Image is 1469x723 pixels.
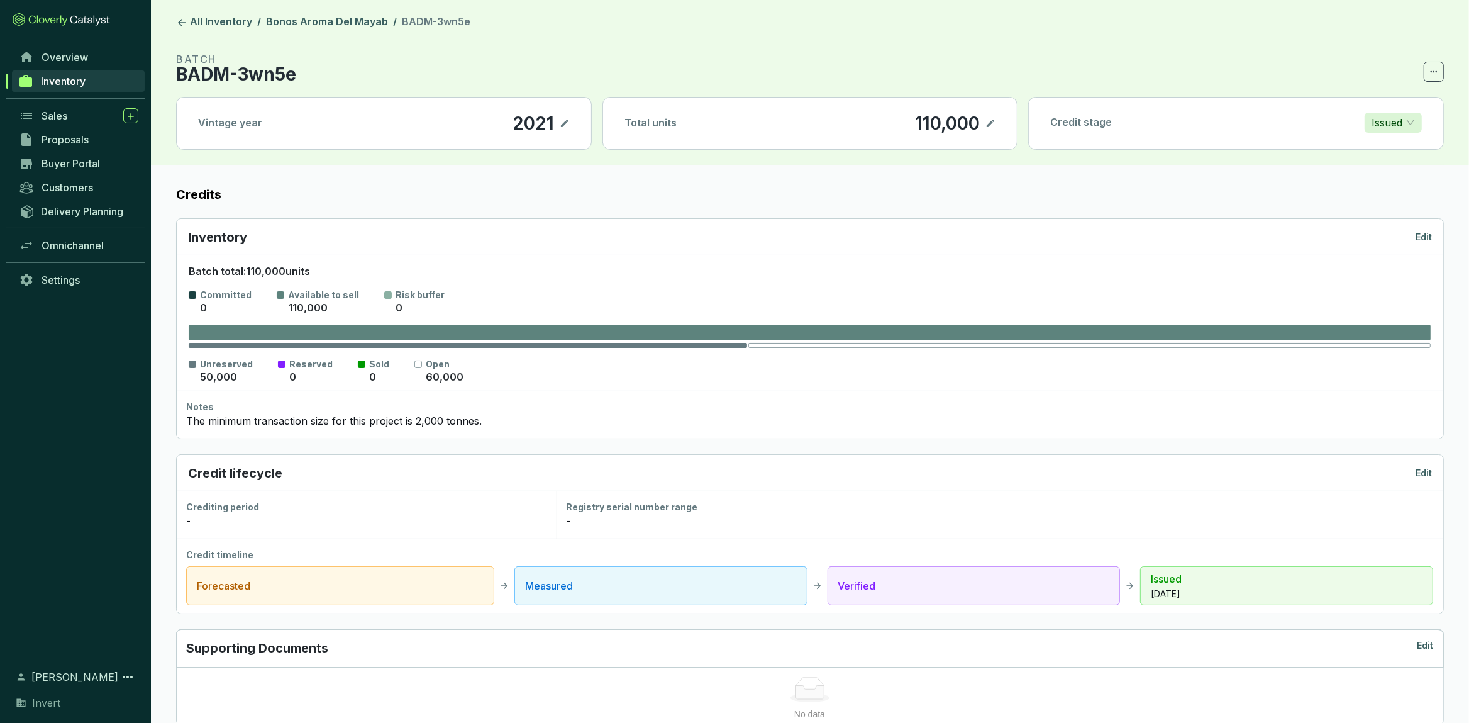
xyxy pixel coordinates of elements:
[31,670,118,685] span: [PERSON_NAME]
[198,116,262,130] p: Vintage year
[186,401,1433,413] div: Notes
[13,235,145,256] a: Omnichannel
[42,157,100,170] span: Buyer Portal
[13,269,145,291] a: Settings
[13,177,145,198] a: Customers
[200,289,252,301] p: Committed
[13,153,145,174] a: Buyer Portal
[201,707,1418,721] div: No data
[567,513,1434,529] div: -
[1417,639,1433,657] p: Edit
[393,15,397,30] li: /
[1151,588,1422,600] p: [DATE]
[200,301,207,315] p: 0
[42,181,93,194] span: Customers
[567,501,1434,513] div: Registry serial number range
[13,201,145,221] a: Delivery Planning
[914,113,980,134] p: 110,000
[396,301,402,314] span: 0
[1050,116,1112,130] p: Credit stage
[288,301,328,315] p: 110,000
[13,105,145,126] a: Sales
[512,113,555,134] p: 2021
[1372,113,1402,132] p: Issued
[1416,467,1432,479] p: Edit
[189,265,1431,279] p: Batch total: 110,000 units
[42,133,89,146] span: Proposals
[402,15,470,28] span: BADM-3wn5e
[186,549,1433,561] div: Credit timeline
[42,239,104,252] span: Omnichannel
[197,578,484,593] p: Forecasted
[525,578,797,593] p: Measured
[41,75,86,87] span: Inventory
[188,464,282,482] p: Credit lifecycle
[186,501,546,513] div: Crediting period
[32,695,60,710] span: Invert
[188,228,247,246] p: Inventory
[12,70,145,92] a: Inventory
[186,639,328,657] p: Supporting Documents
[1151,571,1422,586] p: Issued
[200,371,237,384] p: 50,000
[42,274,80,286] span: Settings
[42,109,67,122] span: Sales
[263,15,391,30] a: Bonos Aroma Del Mayab
[13,129,145,150] a: Proposals
[289,371,296,384] p: 0
[369,371,376,384] p: 0
[41,205,123,218] span: Delivery Planning
[426,371,463,384] p: 60,000
[42,51,88,64] span: Overview
[186,513,546,529] div: -
[176,186,1444,203] label: Credits
[288,289,359,301] p: Available to sell
[426,358,463,371] p: Open
[369,358,389,371] p: Sold
[176,52,296,67] p: BATCH
[257,15,261,30] li: /
[176,67,296,82] p: BADM-3wn5e
[838,578,1110,593] p: Verified
[1416,231,1432,244] p: Edit
[186,413,1433,429] div: The minimum transaction size for this project is 2,000 tonnes.
[624,116,677,130] p: Total units
[13,47,145,68] a: Overview
[396,289,445,301] p: Risk buffer
[289,358,333,371] p: Reserved
[200,358,253,371] p: Unreserved
[174,15,255,30] a: All Inventory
